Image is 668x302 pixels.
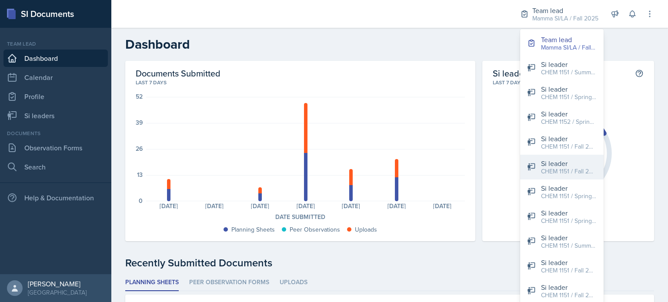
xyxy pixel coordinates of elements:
[137,172,143,178] div: 13
[541,291,597,300] div: CHEM 1151 / Fall 2024
[3,158,108,176] a: Search
[541,158,597,169] div: Si leader
[520,179,604,204] button: Si leader CHEM 1151 / Spring 2025
[374,203,420,209] div: [DATE]
[237,203,283,209] div: [DATE]
[520,80,604,105] button: Si leader CHEM 1151 / Spring 2024
[125,37,654,52] h2: Dashboard
[125,255,654,271] div: Recently Submitted Documents
[520,31,604,56] button: Team lead Mamma SI/LA / Fall 2025
[189,274,269,291] li: Peer Observation Forms
[541,109,597,119] div: Si leader
[231,225,275,234] div: Planning Sheets
[136,79,465,86] div: Last 7 days
[3,88,108,105] a: Profile
[541,257,597,268] div: Si leader
[520,130,604,155] button: Si leader CHEM 1151 / Fall 2022
[541,266,597,275] div: CHEM 1151 / Fall 2023
[541,68,597,77] div: CHEM 1151 / Summer 2024
[541,241,597,250] div: CHEM 1151 / Summer 2023
[3,50,108,67] a: Dashboard
[541,133,597,144] div: Si leader
[355,225,377,234] div: Uploads
[290,225,340,234] div: Peer Observations
[541,216,597,226] div: CHEM 1151 / Spring 2023
[541,59,597,70] div: Si leader
[541,93,597,102] div: CHEM 1151 / Spring 2024
[3,40,108,48] div: Team lead
[136,68,465,79] h2: Documents Submitted
[541,117,597,126] div: CHEM 1152 / Spring 2025
[125,274,179,291] li: Planning Sheets
[541,282,597,292] div: Si leader
[532,5,598,16] div: Team lead
[192,203,237,209] div: [DATE]
[136,146,143,152] div: 26
[541,192,597,201] div: CHEM 1151 / Spring 2025
[3,107,108,124] a: Si leaders
[28,288,87,297] div: [GEOGRAPHIC_DATA]
[520,56,604,80] button: Si leader CHEM 1151 / Summer 2024
[420,203,465,209] div: [DATE]
[541,167,597,176] div: CHEM 1151 / Fall 2025
[3,139,108,156] a: Observation Forms
[146,203,192,209] div: [DATE]
[520,105,604,130] button: Si leader CHEM 1152 / Spring 2025
[520,229,604,254] button: Si leader CHEM 1151 / Summer 2023
[136,212,465,222] div: Date Submitted
[283,203,328,209] div: [DATE]
[328,203,374,209] div: [DATE]
[280,274,307,291] li: Uploads
[28,279,87,288] div: [PERSON_NAME]
[541,183,597,193] div: Si leader
[541,232,597,243] div: Si leader
[541,34,597,45] div: Team lead
[520,204,604,229] button: Si leader CHEM 1151 / Spring 2023
[493,79,644,86] div: Last 7 days
[3,69,108,86] a: Calendar
[139,198,143,204] div: 0
[520,254,604,279] button: Si leader CHEM 1151 / Fall 2023
[3,189,108,206] div: Help & Documentation
[136,93,143,100] div: 52
[532,14,598,23] div: Mamma SI/LA / Fall 2025
[136,119,143,126] div: 39
[520,155,604,179] button: Si leader CHEM 1151 / Fall 2025
[541,43,597,52] div: Mamma SI/LA / Fall 2025
[541,84,597,94] div: Si leader
[3,129,108,137] div: Documents
[541,142,597,151] div: CHEM 1151 / Fall 2022
[541,208,597,218] div: Si leader
[493,68,599,79] h2: Si leaders with Submissions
